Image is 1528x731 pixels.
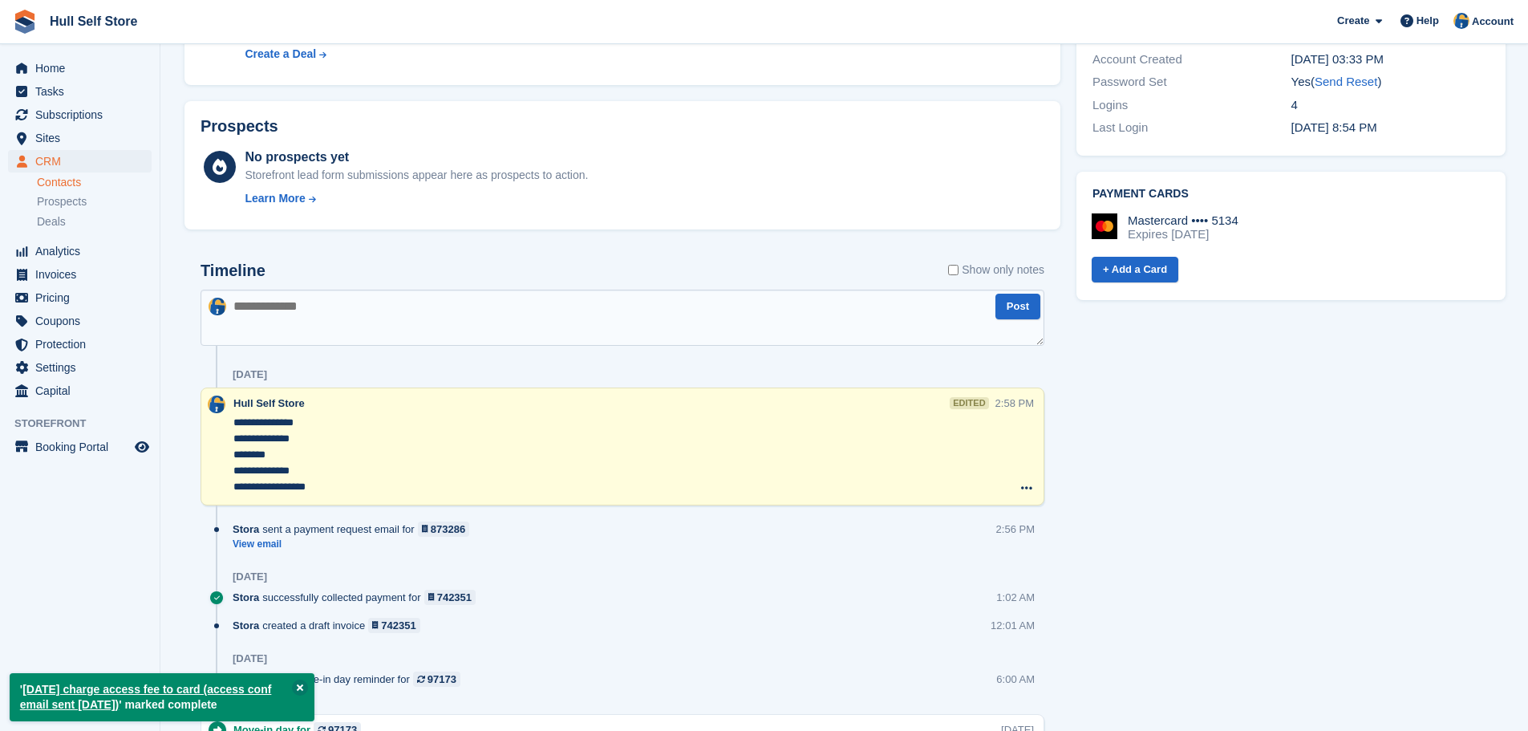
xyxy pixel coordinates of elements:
span: Stora [233,618,259,633]
img: stora-icon-8386f47178a22dfd0bd8f6a31ec36ba5ce8667c1dd55bd0f319d3a0aa187defe.svg [13,10,37,34]
div: Expires [DATE] [1128,227,1238,242]
div: sent a move-in day reminder for [233,672,468,687]
div: created a draft invoice [233,618,428,633]
span: CRM [35,150,132,173]
span: Analytics [35,240,132,262]
button: Post [995,294,1040,320]
img: Hull Self Store [209,298,226,315]
div: 2:58 PM [995,396,1034,411]
div: Storefront lead form submissions appear here as prospects to action. [245,167,588,184]
a: + Add a Card [1092,257,1178,283]
a: 873286 [418,522,470,537]
input: Show only notes [948,262,959,278]
a: menu [8,436,152,458]
div: [DATE] [233,652,267,665]
span: Protection [35,333,132,355]
div: Logins [1092,96,1291,115]
a: menu [8,104,152,126]
span: Settings [35,356,132,379]
a: Contacts [37,175,152,190]
div: No prospects yet [245,148,588,167]
a: View email [233,688,468,701]
span: Create [1337,13,1369,29]
a: menu [8,240,152,262]
img: Mastercard Logo [1092,213,1117,239]
h2: Prospects [201,117,278,136]
a: menu [8,263,152,286]
a: Hull Self Store [43,8,144,35]
h2: Payment cards [1092,188,1489,201]
a: 742351 [424,590,476,605]
span: Tasks [35,80,132,103]
a: menu [8,80,152,103]
div: [DATE] 03:33 PM [1291,51,1489,69]
div: Learn More [245,190,305,207]
a: menu [8,150,152,173]
span: Coupons [35,310,132,332]
span: Booking Portal [35,436,132,458]
a: menu [8,286,152,309]
a: Preview store [132,437,152,457]
span: Storefront [14,416,160,432]
a: menu [8,310,152,332]
div: 742351 [437,590,472,605]
a: Deals [37,213,152,230]
div: sent a payment request email for [233,522,477,537]
span: ( ) [1311,75,1381,88]
img: Hull Self Store [1453,13,1469,29]
div: Create a Deal [245,46,316,63]
h2: Timeline [201,262,265,280]
div: 12:01 AM [991,618,1035,633]
a: 742351 [368,618,420,633]
div: Password Set [1092,73,1291,91]
a: menu [8,356,152,379]
div: 1:02 AM [996,590,1035,605]
div: Account Created [1092,51,1291,69]
span: Subscriptions [35,104,132,126]
span: Home [35,57,132,79]
time: 2025-07-23 19:54:03 UTC [1291,120,1377,134]
img: Hull Self Store [208,396,225,413]
div: 97173 [428,672,456,687]
div: 873286 [431,522,465,537]
a: menu [8,333,152,355]
a: menu [8,127,152,149]
div: Yes [1291,73,1489,91]
div: edited [950,397,988,409]
a: menu [8,380,152,402]
span: Help [1417,13,1439,29]
a: Create a Deal [245,46,581,63]
span: Sites [35,127,132,149]
a: Send Reset [1315,75,1377,88]
a: Learn More [245,190,588,207]
span: Prospects [37,194,87,209]
a: menu [8,57,152,79]
div: Last Login [1092,119,1291,137]
a: [DATE] charge access fee to card (access conf email sent [DATE]) [20,683,272,711]
span: Pricing [35,286,132,309]
span: Stora [233,590,259,605]
a: Prospects [37,193,152,210]
span: Stora [233,522,259,537]
div: Mastercard •••• 5134 [1128,213,1238,228]
div: 6:00 AM [996,672,1035,687]
span: Deals [37,214,66,229]
div: successfully collected payment for [233,590,484,605]
div: 742351 [381,618,415,633]
span: Capital [35,380,132,402]
div: [DATE] [233,368,267,381]
span: Account [1472,14,1514,30]
p: ' ' marked complete [10,673,314,721]
span: Invoices [35,263,132,286]
div: [DATE] [233,571,267,583]
a: 97173 [413,672,460,687]
div: 4 [1291,96,1489,115]
span: Hull Self Store [233,397,305,409]
label: Show only notes [948,262,1044,278]
a: View email [233,538,477,551]
div: 2:56 PM [996,522,1035,537]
